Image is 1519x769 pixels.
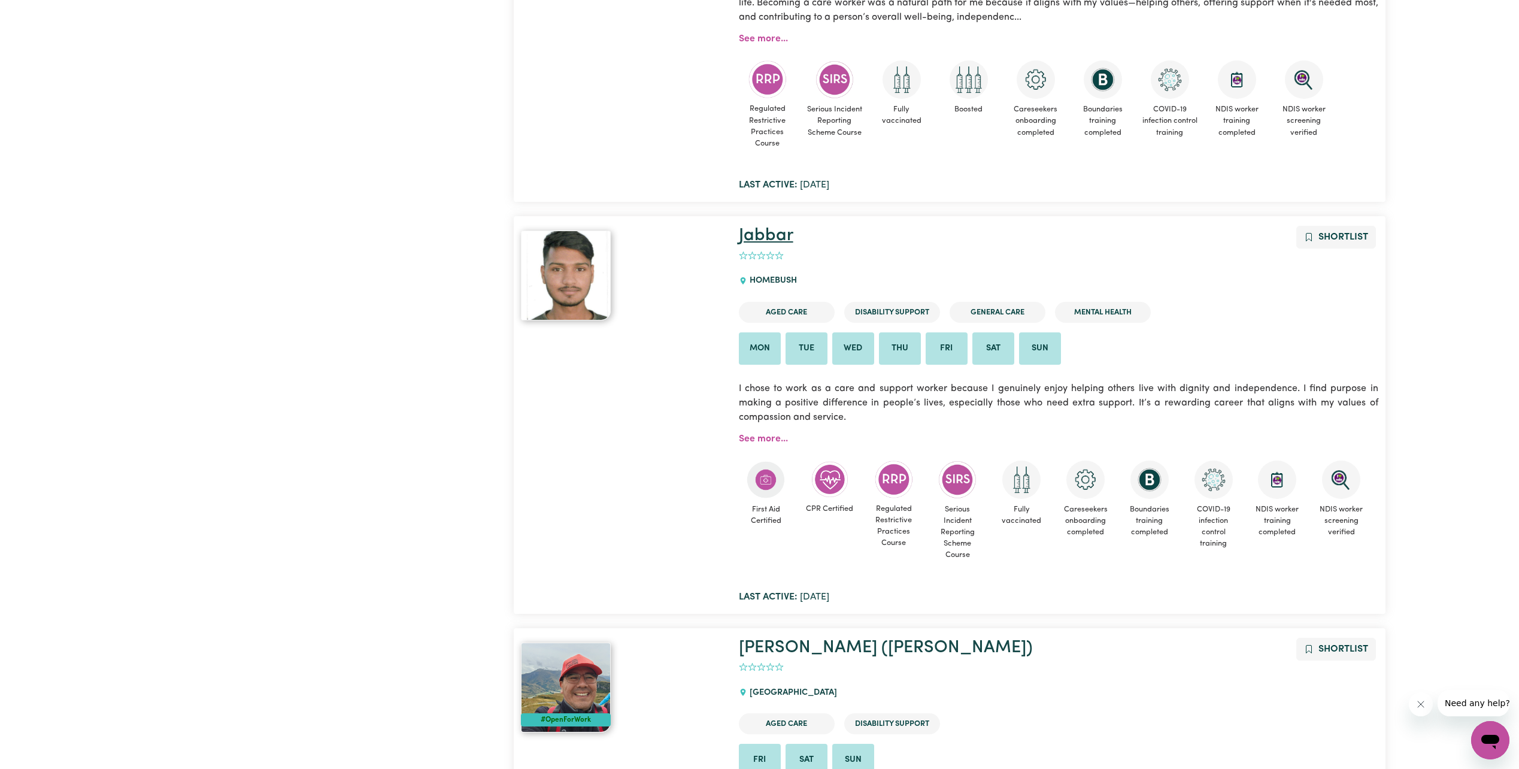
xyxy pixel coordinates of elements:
[739,499,793,531] span: First Aid Certified
[739,227,793,244] a: Jabbar
[1314,499,1369,543] span: NDIS worker screening verified
[739,265,804,297] div: HOMEBUSH
[1471,721,1509,759] iframe: Button to launch messaging window
[926,332,968,365] li: Available on Fri
[521,643,611,732] img: View Daniel (Dan)'s profile
[1066,461,1105,499] img: CS Academy: Careseekers Onboarding course completed
[1250,499,1305,543] span: NDIS worker training completed
[866,498,921,554] span: Regulated Restrictive Practices Course
[739,332,781,365] li: Available on Mon
[1017,60,1055,99] img: CS Academy: Careseekers Onboarding course completed
[1084,60,1122,99] img: CS Academy: Boundaries in care and support work course completed
[1258,461,1296,499] img: CS Academy: Introduction to NDIS Worker Training course completed
[739,661,784,674] div: add rating by typing an integer from 0 to 5 or pressing arrow keys
[739,98,796,154] span: Regulated Restrictive Practices Course
[1438,690,1509,716] iframe: Message from company
[950,302,1045,323] li: General Care
[739,592,829,602] span: [DATE]
[786,332,827,365] li: Available on Tue
[940,99,997,120] span: Boosted
[739,249,784,263] div: add rating by typing an integer from 0 to 5 or pressing arrow keys
[747,461,785,499] img: Care and support worker has completed First Aid Certification
[844,302,940,323] li: Disability Support
[739,374,1378,432] p: I chose to work as a care and support worker because I genuinely enjoy helping others live with d...
[1322,461,1360,499] img: NDIS Worker Screening Verified
[739,434,788,444] a: See more...
[802,498,857,519] span: CPR Certified
[739,592,798,602] b: Last active:
[739,180,829,190] span: [DATE]
[930,499,985,566] span: Serious Incident Reporting Scheme Course
[739,639,1033,656] a: [PERSON_NAME] ([PERSON_NAME])
[995,499,1049,531] span: Fully vaccinated
[879,332,921,365] li: Available on Thu
[1055,302,1151,323] li: Mental Health
[1194,461,1233,499] img: CS Academy: COVID-19 Infection Control Training course completed
[521,231,611,320] img: View Jabbar 's profile
[521,231,724,320] a: Jabbar
[1059,499,1113,543] span: Careseekers onboarding completed
[950,60,988,99] img: Care and support worker has received booster dose of COVID-19 vaccination
[844,713,940,734] li: Disability Support
[875,461,913,498] img: CS Academy: Regulated Restrictive Practices course completed
[748,60,787,98] img: CS Academy: Regulated Restrictive Practices course completed
[521,713,611,726] div: #OpenForWork
[938,461,977,499] img: CS Academy: Serious Incident Reporting Scheme course completed
[1318,644,1368,654] span: Shortlist
[739,180,798,190] b: Last active:
[1019,332,1061,365] li: Available on Sun
[1296,638,1376,661] button: Add to shortlist
[832,332,874,365] li: Available on Wed
[1208,99,1266,143] span: NDIS worker training completed
[1186,499,1241,555] span: COVID-19 infection control training
[883,60,921,99] img: Care and support worker has received 2 doses of COVID-19 vaccine
[1141,99,1199,143] span: COVID-19 infection control training
[7,8,72,18] span: Need any help?
[1318,232,1368,242] span: Shortlist
[1285,60,1323,99] img: NDIS Worker Screening Verified
[811,461,849,499] img: Care and support worker has completed CPR Certification
[739,34,788,44] a: See more...
[972,332,1014,365] li: Available on Sat
[739,302,835,323] li: Aged Care
[739,713,835,734] li: Aged Care
[1002,461,1041,499] img: Care and support worker has received 2 doses of COVID-19 vaccine
[1130,461,1169,499] img: CS Academy: Boundaries in care and support work course completed
[806,99,863,143] span: Serious Incident Reporting Scheme Course
[1151,60,1189,99] img: CS Academy: COVID-19 Infection Control Training course completed
[1296,226,1376,249] button: Add to shortlist
[1218,60,1256,99] img: CS Academy: Introduction to NDIS Worker Training course completed
[1275,99,1333,143] span: NDIS worker screening verified
[873,99,930,131] span: Fully vaccinated
[1409,692,1433,716] iframe: Close message
[1122,499,1177,543] span: Boundaries training completed
[1007,99,1065,143] span: Careseekers onboarding completed
[1074,99,1132,143] span: Boundaries training completed
[815,60,854,99] img: CS Academy: Serious Incident Reporting Scheme course completed
[739,677,844,709] div: [GEOGRAPHIC_DATA]
[521,643,724,732] a: Daniel (Dan)#OpenForWork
